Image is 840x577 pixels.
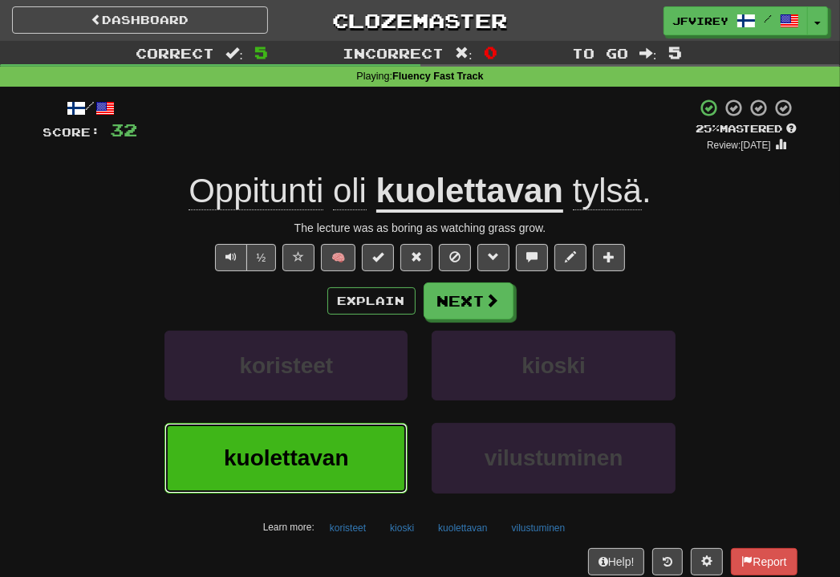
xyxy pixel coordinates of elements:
button: vilustuminen [432,423,675,493]
button: Ignore sentence (alt+i) [439,244,471,271]
span: : [225,47,243,60]
span: 32 [111,120,138,140]
a: Clozemaster [292,6,548,35]
button: koristeet [164,331,408,400]
button: Favorite sentence (alt+f) [282,244,314,271]
button: 🧠 [321,244,355,271]
div: Mastered [696,122,797,136]
strong: Fluency Fast Track [392,71,483,82]
span: Oppitunti [189,172,323,210]
button: kuolettavan [164,423,408,493]
span: jfvirey [672,14,728,28]
button: Play sentence audio (ctl+space) [215,244,247,271]
button: ½ [246,244,277,271]
span: kioski [521,353,585,378]
button: vilustuminen [503,516,574,540]
button: Add to collection (alt+a) [593,244,625,271]
button: Round history (alt+y) [652,548,683,575]
span: Score: [43,125,101,139]
button: kioski [381,516,423,540]
span: : [639,47,657,60]
small: Learn more: [263,522,314,533]
span: / [764,13,772,24]
span: vilustuminen [485,445,623,470]
span: Incorrect [343,45,444,61]
small: Review: [DATE] [707,140,771,151]
span: 0 [484,43,497,62]
span: 25 % [696,122,720,135]
button: Grammar (alt+g) [477,244,509,271]
button: Help! [588,548,645,575]
u: kuolettavan [376,172,563,213]
span: kuolettavan [224,445,349,470]
button: koristeet [321,516,375,540]
button: Discuss sentence (alt+u) [516,244,548,271]
span: 5 [254,43,268,62]
button: Explain [327,287,416,315]
span: Correct [136,45,214,61]
div: The lecture was as boring as watching grass grow. [43,220,797,236]
span: koristeet [239,353,333,378]
span: oli [333,172,367,210]
button: Edit sentence (alt+d) [554,244,586,271]
button: kioski [432,331,675,400]
span: tylsä [573,172,642,210]
a: jfvirey / [663,6,808,35]
button: Next [424,282,513,319]
span: 5 [668,43,682,62]
div: Text-to-speech controls [212,244,277,271]
span: : [455,47,473,60]
button: Reset to 0% Mastered (alt+r) [400,244,432,271]
button: Set this sentence to 100% Mastered (alt+m) [362,244,394,271]
button: kuolettavan [429,516,496,540]
span: . [563,172,651,210]
a: Dashboard [12,6,268,34]
button: Report [731,548,797,575]
div: / [43,98,138,118]
span: To go [572,45,628,61]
